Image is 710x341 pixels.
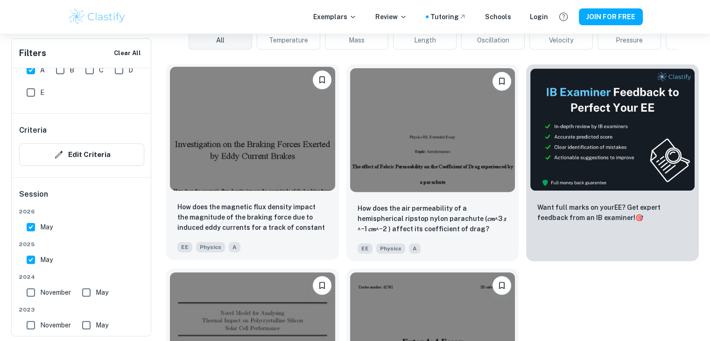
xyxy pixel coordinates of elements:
span: 2024 [19,273,144,281]
span: EE [358,243,373,254]
button: JOIN FOR FREE [579,8,643,25]
img: Thumbnail [530,68,695,191]
a: ThumbnailWant full marks on yourEE? Get expert feedback from an IB examiner! [526,64,699,261]
h6: Criteria [19,125,47,136]
p: How does the magnetic flux density impact the magnitude of the braking force due to induced eddy ... [177,202,328,234]
span: C [99,65,104,75]
a: Please log in to bookmark exemplarsHow does the air permeability of a hemispherical ripstop nylon... [346,64,519,261]
button: Help and Feedback [555,9,571,25]
button: Please log in to bookmark exemplars [492,276,511,295]
span: November [40,287,71,298]
span: Length [414,35,436,45]
span: 2026 [19,207,144,216]
span: May [40,222,53,232]
img: Physics EE example thumbnail: How does the air permeability of a hemis [350,68,515,192]
p: Exemplars [313,12,357,22]
a: Tutoring [430,12,466,22]
span: May [96,287,108,298]
span: Velocity [549,35,573,45]
span: A [40,65,45,75]
a: Schools [485,12,511,22]
button: Please log in to bookmark exemplars [313,71,331,89]
span: 2023 [19,305,144,314]
span: A [409,243,421,254]
img: Clastify logo [68,7,127,26]
a: Please log in to bookmark exemplarsHow does the magnetic flux density impact the magnitude of the... [166,64,339,261]
p: Review [375,12,407,22]
span: Pressure [616,35,643,45]
span: 🎯 [635,214,643,221]
h6: Session [19,189,144,207]
span: D [128,65,133,75]
span: 2025 [19,240,144,249]
button: Please log in to bookmark exemplars [313,276,331,295]
button: Please log in to bookmark exemplars [492,72,511,91]
button: Edit Criteria [19,143,144,166]
p: Want full marks on your EE ? Get expert feedback from an IB examiner! [537,202,688,223]
span: May [96,320,108,330]
span: Temperature [269,35,308,45]
span: A [229,242,240,252]
span: All [216,35,225,45]
span: Physics [376,243,405,254]
span: November [40,320,71,330]
h6: Filters [19,47,46,60]
a: Login [530,12,548,22]
p: How does the air permeability of a hemispherical ripstop nylon parachute (𝑐𝑚^3 𝑠 ^−1 𝑐𝑚^−2 ) affe... [358,203,508,234]
button: Clear All [112,46,143,60]
span: Oscillation [477,35,509,45]
span: Physics [196,242,225,252]
span: Mass [349,35,365,45]
span: B [70,65,74,75]
span: E [40,87,44,98]
img: Physics EE example thumbnail: How does the magnetic flux density impac [170,67,335,191]
span: May [40,255,53,265]
span: EE [177,242,192,252]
